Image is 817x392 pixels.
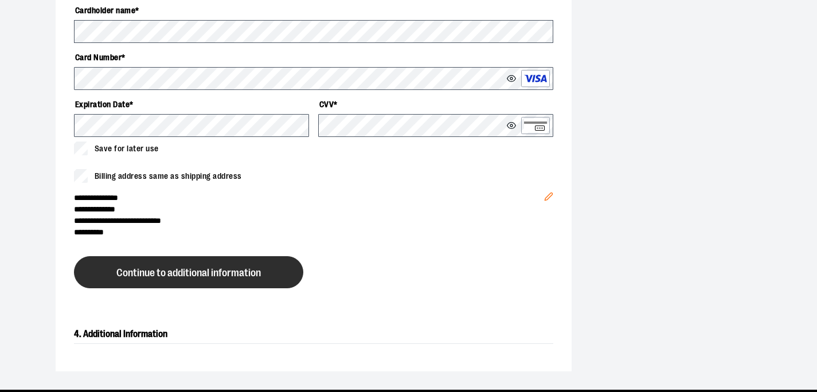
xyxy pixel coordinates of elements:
[74,1,553,20] label: Cardholder name *
[74,256,303,288] button: Continue to additional information
[74,48,553,67] label: Card Number *
[318,95,553,114] label: CVV *
[74,169,88,183] input: Billing address same as shipping address
[74,325,553,344] h2: 4. Additional Information
[74,142,88,155] input: Save for later use
[535,174,562,214] button: Edit
[95,143,159,155] span: Save for later use
[95,170,242,182] span: Billing address same as shipping address
[74,95,309,114] label: Expiration Date *
[116,268,261,279] span: Continue to additional information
